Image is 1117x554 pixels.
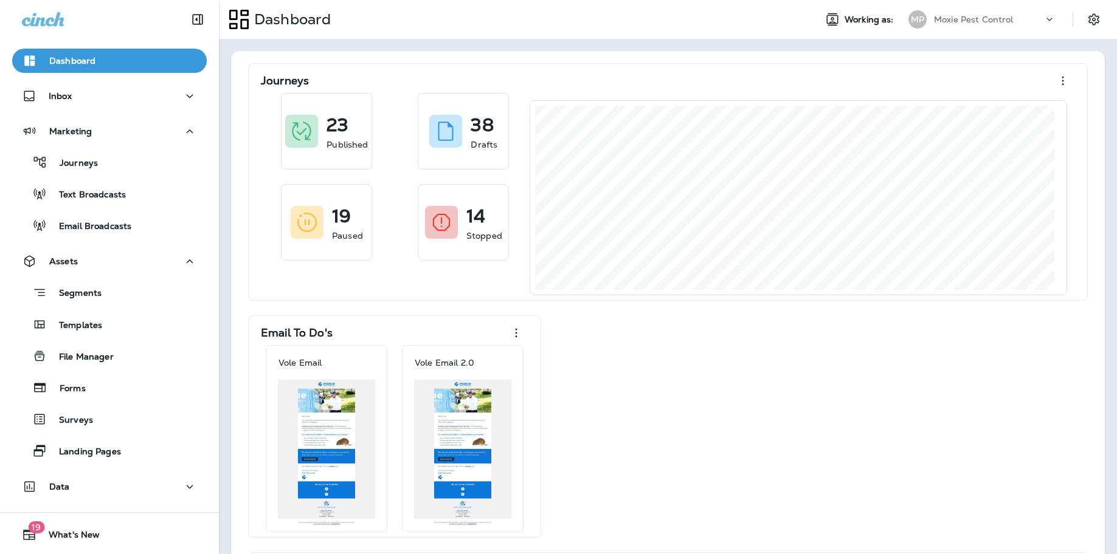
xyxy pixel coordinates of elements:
p: Landing Pages [47,446,121,458]
p: Journeys [47,158,98,169]
p: Email To Do's [261,327,333,339]
button: Settings [1083,9,1105,30]
p: Surveys [47,415,93,426]
button: Journeys [12,149,207,175]
p: Drafts [471,138,497,151]
p: Dashboard [249,10,331,29]
button: Segments [12,279,207,306]
p: Text Broadcasts [47,190,126,201]
button: Collapse Sidebar [181,7,215,32]
button: Text Broadcasts [12,181,207,207]
img: c607051d-3769-46bf-b17b-bd19f6eded1e.jpg [278,380,375,525]
p: Templates [47,320,102,332]
button: Templates [12,312,207,337]
button: 19What's New [12,522,207,547]
p: File Manager [47,352,114,363]
button: Surveys [12,406,207,432]
p: Assets [49,256,78,266]
p: Vole Email [278,358,322,368]
p: Vole Email 2.0 [415,358,474,368]
p: Segments [47,288,102,300]
p: Email Broadcasts [47,221,131,233]
span: What's New [36,530,100,544]
p: Marketing [49,126,92,136]
p: Moxie Pest Control [934,15,1014,24]
p: 23 [327,119,348,131]
span: Working as: [845,15,896,25]
button: Email Broadcasts [12,213,207,238]
button: Marketing [12,119,207,143]
button: Assets [12,249,207,273]
p: Dashboard [49,56,95,66]
p: 14 [466,210,485,222]
p: 38 [471,119,493,131]
p: Data [49,482,70,491]
p: Journeys [261,75,309,87]
div: MP [908,10,927,29]
p: Forms [47,383,86,395]
p: Inbox [49,91,72,101]
p: Paused [332,230,363,242]
span: 19 [28,521,44,533]
button: Forms [12,375,207,400]
button: File Manager [12,343,207,369]
button: Data [12,474,207,499]
p: Stopped [466,230,502,242]
button: Dashboard [12,49,207,73]
img: 60767632-14ea-4509-b95f-326d9d99bdb0.jpg [414,380,511,525]
p: Published [327,138,368,151]
button: Landing Pages [12,438,207,463]
p: 19 [332,210,351,222]
button: Inbox [12,84,207,108]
